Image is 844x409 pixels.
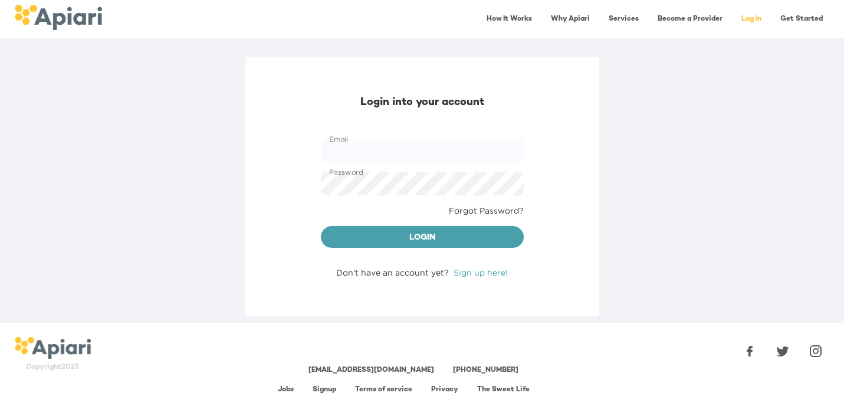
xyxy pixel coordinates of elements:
[454,268,508,277] a: Sign up here!
[477,386,530,394] a: The Sweet Life
[651,7,730,31] a: Become a Provider
[14,337,91,359] img: logo
[278,386,294,394] a: Jobs
[480,7,539,31] a: How It Works
[449,205,524,217] a: Forgot Password?
[14,362,91,372] div: Copyright 2025
[14,5,102,30] img: logo
[330,231,514,246] span: Login
[321,95,524,110] div: Login into your account
[544,7,597,31] a: Why Apiari
[321,226,524,248] button: Login
[313,386,336,394] a: Signup
[602,7,646,31] a: Services
[321,267,524,279] div: Don't have an account yet?
[773,7,830,31] a: Get Started
[453,365,518,375] div: [PHONE_NUMBER]
[431,386,458,394] a: Privacy
[355,386,412,394] a: Terms of service
[734,7,769,31] a: Log In
[308,367,434,374] a: [EMAIL_ADDRESS][DOMAIN_NAME]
